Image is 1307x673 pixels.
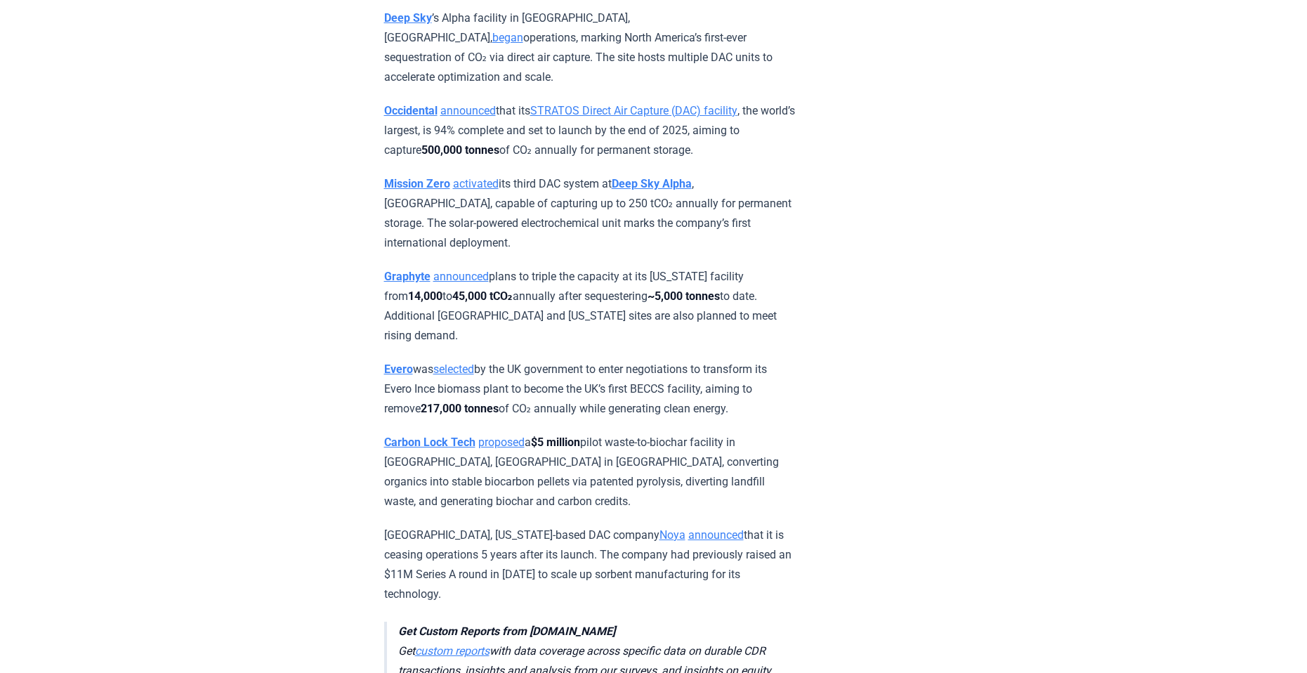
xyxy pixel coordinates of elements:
[384,8,795,87] p: ’s Alpha facility in [GEOGRAPHIC_DATA], [GEOGRAPHIC_DATA], operations, marking North America’s fi...
[384,267,795,346] p: plans to triple the capacity at its [US_STATE] facility from to annually after sequestering to da...
[384,104,438,117] a: Occidental
[478,436,525,449] a: proposed
[384,362,413,376] a: Evero
[384,360,795,419] p: was by the UK government to enter negotiations to transform its Evero Ince biomass plant to becom...
[384,101,795,160] p: that its , the world’s largest, is 94% complete and set to launch by the end of 2025, aiming to c...
[421,143,499,157] strong: 500,000 tonnes
[659,528,685,542] a: Noya
[452,289,513,303] strong: 45,000 tCO₂
[398,625,615,638] strong: Get Custom Reports from [DOMAIN_NAME]
[384,436,475,449] a: Carbon Lock Tech
[492,31,523,44] a: began
[530,104,737,117] a: STRATOS Direct Air Capture (DAC) facility
[612,177,692,190] a: Deep Sky Alpha
[384,433,795,511] p: a pilot waste-to-biochar facility in [GEOGRAPHIC_DATA], [GEOGRAPHIC_DATA] in [GEOGRAPHIC_DATA], c...
[384,525,795,604] p: [GEOGRAPHIC_DATA], [US_STATE]-based DAC company that it is ceasing operations 5 years after its l...
[648,289,720,303] strong: ~5,000 tonnes
[421,402,499,415] strong: 217,000 tonnes
[433,362,474,376] a: selected
[384,177,450,190] a: Mission Zero
[440,104,496,117] a: announced
[408,289,442,303] strong: 14,000
[384,174,795,253] p: its third DAC system at , [GEOGRAPHIC_DATA], capable of capturing up to 250 tCO₂ annually for per...
[433,270,489,283] a: announced
[384,11,432,25] a: Deep Sky
[384,270,431,283] a: Graphyte
[453,177,499,190] a: activated
[688,528,744,542] a: announced
[415,644,490,658] a: custom reports
[531,436,580,449] strong: $5 million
